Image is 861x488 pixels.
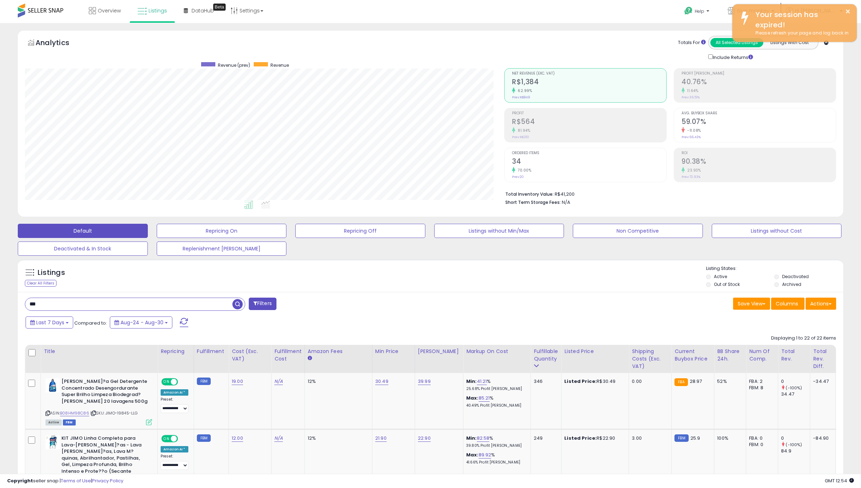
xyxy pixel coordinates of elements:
a: 89.92 [479,451,491,459]
div: Listed Price [564,348,626,355]
small: Amazon Fees. [308,355,312,362]
b: KIT JIMO Linha Completa para Lava-[PERSON_NAME]?as - Lava [PERSON_NAME]?as, Lava M?quinas, Abrilh... [61,435,148,483]
small: (-100%) [786,385,802,391]
div: % [466,395,525,408]
div: Totals For [678,39,706,46]
div: % [466,435,525,448]
th: The percentage added to the cost of goods (COGS) that forms the calculator for Min & Max prices. [463,345,531,373]
div: Cost (Exc. VAT) [232,348,268,363]
a: 12.00 [232,435,243,442]
h2: 59.07% [682,118,836,127]
div: FBA: 0 [749,435,773,441]
div: Preset: [161,454,188,470]
button: Listings without Cost [712,224,842,238]
button: Actions [806,298,836,310]
div: Fulfillable Quantity [534,348,558,363]
span: Avg. Buybox Share [682,112,836,115]
a: 19.00 [232,378,243,385]
button: Filters [249,298,276,310]
button: Aug-24 - Aug-30 [110,316,172,329]
h2: R$564 [512,118,666,127]
span: Overview [98,7,121,14]
b: Short Term Storage Fees: [505,199,561,205]
b: Min: [466,435,477,441]
div: Your session has expired! [750,10,851,30]
button: Columns [771,298,805,310]
div: Total Rev. Diff. [813,348,833,370]
span: Listings [149,7,167,14]
div: 84.9 [781,448,810,454]
button: Replenishment [PERSON_NAME] [157,242,287,256]
div: -34.47 [813,378,830,385]
a: Terms of Use [61,477,91,484]
div: Fulfillment [197,348,226,355]
div: Include Returns [703,53,762,61]
span: Profit [PERSON_NAME] [682,72,836,76]
p: Listing States: [706,265,843,272]
b: Listed Price: [564,378,597,385]
div: seller snap | | [7,478,123,484]
div: Fulfillment Cost [274,348,302,363]
span: Last 7 Days [36,319,64,326]
span: Net Revenue (Exc. VAT) [512,72,666,76]
img: 41s0+SgP8CL._SL40_.jpg [45,378,60,392]
i: Get Help [684,6,693,15]
div: 12% [308,435,367,441]
div: Repricing [161,348,191,355]
div: 346 [534,378,556,385]
label: Active [714,273,727,280]
div: Tooltip anchor [213,4,226,11]
span: All listings currently available for purchase on Amazon [45,419,62,425]
small: Prev: 72.93% [682,175,700,179]
span: N/A [562,199,570,206]
h5: Analytics [36,38,83,49]
div: -84.90 [813,435,830,441]
div: 0 [781,378,810,385]
div: BB Share 24h. [717,348,743,363]
span: DataHub [192,7,214,14]
div: Preset: [161,397,188,413]
a: Help [679,1,716,23]
div: 100% [717,435,741,441]
a: 30.49 [375,378,388,385]
small: -11.08% [685,128,701,133]
div: 52% [717,378,741,385]
div: FBM: 0 [749,441,773,448]
small: 11.64% [685,88,698,93]
div: 249 [534,435,556,441]
a: 82.58 [477,435,490,442]
small: Prev: R$849 [512,95,530,99]
small: 81.94% [515,128,530,133]
div: 0.00 [632,378,666,385]
button: Repricing On [157,224,287,238]
span: Help [695,8,704,14]
small: (-100%) [786,442,802,448]
div: Clear All Filters [25,280,56,287]
img: 41odc8dYtwL._SL40_.jpg [45,435,60,449]
span: 28.97 [690,378,702,385]
small: Prev: R$310 [512,135,529,139]
div: R$22.90 [564,435,623,441]
strong: Copyright [7,477,33,484]
b: Min: [466,378,477,385]
small: Prev: 20 [512,175,524,179]
a: 41.21 [477,378,487,385]
span: OFF [177,379,188,385]
div: Total Rev. [781,348,807,363]
a: 21.90 [375,435,387,442]
div: Amazon Fees [308,348,369,355]
label: Out of Stock [714,281,740,287]
span: 25.9 [690,435,700,441]
li: R$41,200 [505,189,831,198]
label: Archived [782,281,801,287]
div: [PERSON_NAME] [418,348,460,355]
b: Listed Price: [564,435,597,441]
span: OFF [177,436,188,442]
small: 23.93% [685,168,701,173]
div: Please refresh your page and log back in [750,30,851,37]
button: Non Competitive [573,224,703,238]
button: All Selected Listings [710,38,763,47]
button: Save View [733,298,770,310]
span: ON [162,436,171,442]
a: N/A [274,435,283,442]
